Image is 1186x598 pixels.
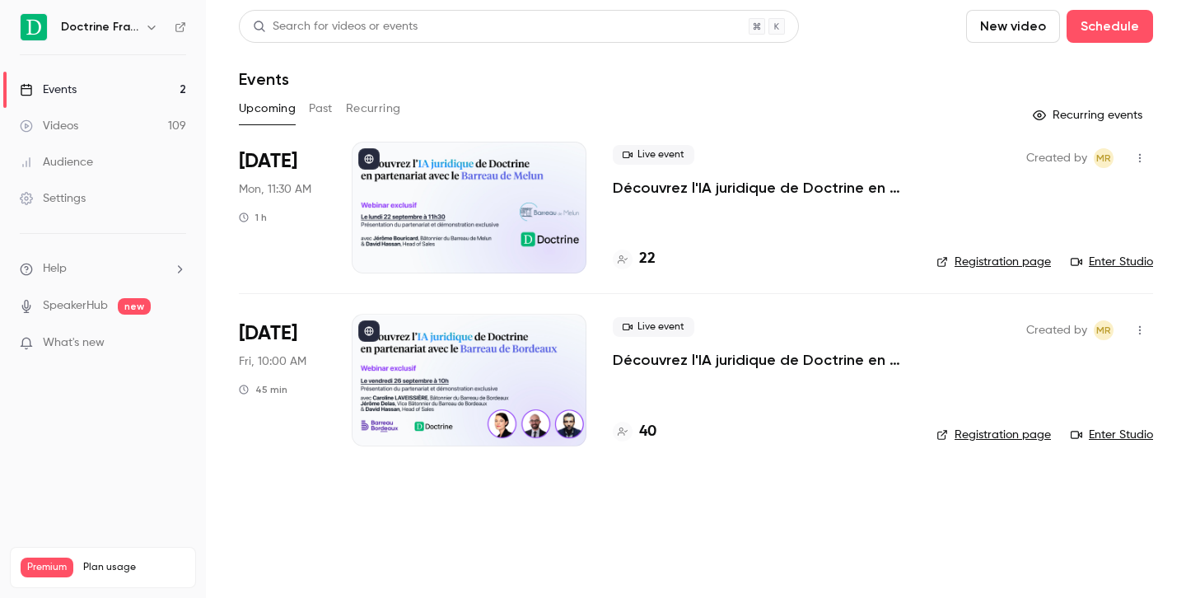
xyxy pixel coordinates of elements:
[118,298,151,315] span: new
[1067,10,1153,43] button: Schedule
[239,353,306,370] span: Fri, 10:00 AM
[21,558,73,577] span: Premium
[1071,427,1153,443] a: Enter Studio
[1026,320,1087,340] span: Created by
[239,383,287,396] div: 45 min
[239,69,289,89] h1: Events
[1094,148,1114,168] span: Marguerite Rubin de Cervens
[20,260,186,278] li: help-dropdown-opener
[936,254,1051,270] a: Registration page
[346,96,401,122] button: Recurring
[966,10,1060,43] button: New video
[936,427,1051,443] a: Registration page
[613,421,656,443] a: 40
[20,190,86,207] div: Settings
[239,320,297,347] span: [DATE]
[1096,320,1111,340] span: MR
[613,178,910,198] a: Découvrez l'IA juridique de Doctrine en partenariat avec le Barreau de Melun
[1094,320,1114,340] span: Marguerite Rubin de Cervens
[239,314,325,446] div: Sep 26 Fri, 10:00 AM (Europe/Paris)
[43,334,105,352] span: What's new
[20,118,78,134] div: Videos
[253,18,418,35] div: Search for videos or events
[1025,102,1153,128] button: Recurring events
[20,154,93,171] div: Audience
[20,82,77,98] div: Events
[613,248,656,270] a: 22
[166,336,186,351] iframe: Noticeable Trigger
[613,317,694,337] span: Live event
[1026,148,1087,168] span: Created by
[1096,148,1111,168] span: MR
[309,96,333,122] button: Past
[239,148,297,175] span: [DATE]
[43,297,108,315] a: SpeakerHub
[61,19,138,35] h6: Doctrine France
[1071,254,1153,270] a: Enter Studio
[639,421,656,443] h4: 40
[43,260,67,278] span: Help
[239,211,267,224] div: 1 h
[613,350,910,370] a: Découvrez l'IA juridique de Doctrine en partenariat avec le Barreau de Bordeaux
[83,561,185,574] span: Plan usage
[239,181,311,198] span: Mon, 11:30 AM
[21,14,47,40] img: Doctrine France
[239,96,296,122] button: Upcoming
[639,248,656,270] h4: 22
[239,142,325,273] div: Sep 22 Mon, 11:30 AM (Europe/Paris)
[613,145,694,165] span: Live event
